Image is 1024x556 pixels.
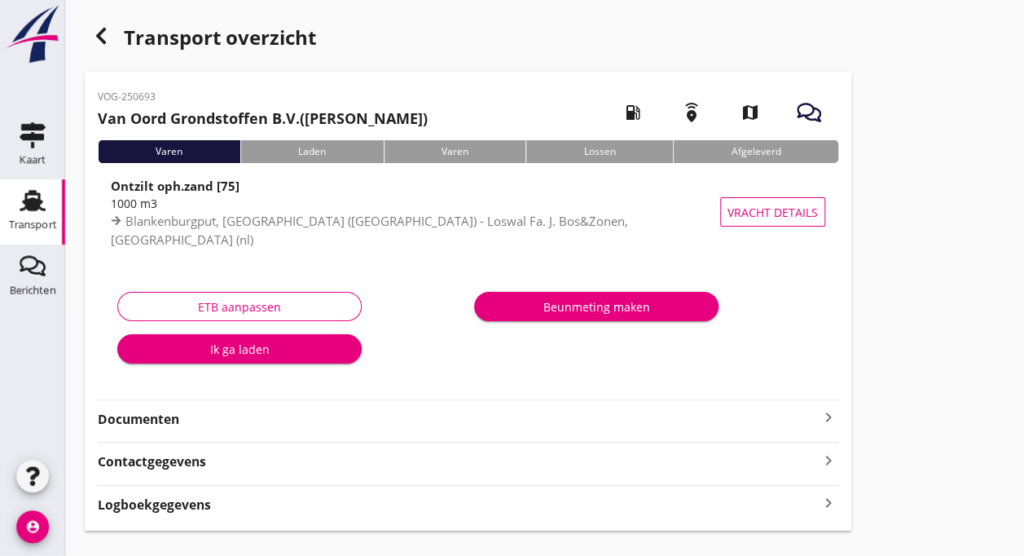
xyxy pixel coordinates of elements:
[111,213,628,248] span: Blankenburgput, [GEOGRAPHIC_DATA] ([GEOGRAPHIC_DATA]) - Loswal Fa. J. Bos&Zonen, [GEOGRAPHIC_DATA...
[240,140,384,163] div: Laden
[117,334,362,364] button: Ik ga laden
[727,90,773,135] i: map
[117,292,362,321] button: ETB aanpassen
[669,90,714,135] i: emergency_share
[384,140,526,163] div: Varen
[610,90,656,135] i: local_gas_station
[16,510,49,543] i: account_circle
[819,449,838,471] i: keyboard_arrow_right
[98,140,240,163] div: Varen
[111,195,727,212] div: 1000 m3
[487,298,705,316] div: Beunmeting maken
[98,90,428,104] p: VOG-250693
[9,219,57,230] div: Transport
[98,108,300,128] strong: Van Oord Grondstoffen B.V.
[720,197,825,227] button: Vracht details
[85,20,851,59] div: Transport overzicht
[10,285,56,295] div: Berichten
[673,140,838,163] div: Afgeleverd
[98,496,211,514] strong: Logboekgegevens
[98,452,206,471] strong: Contactgegevens
[819,492,838,514] i: keyboard_arrow_right
[130,341,349,358] div: Ik ga laden
[98,410,819,429] strong: Documenten
[111,178,240,194] strong: Ontzilt oph.zand [75]
[727,204,818,221] span: Vracht details
[98,176,838,248] a: Ontzilt oph.zand [75]1000 m3Blankenburgput, [GEOGRAPHIC_DATA] ([GEOGRAPHIC_DATA]) - Loswal Fa. J....
[131,298,348,316] div: ETB aanpassen
[474,292,719,321] button: Beunmeting maken
[20,154,46,165] div: Kaart
[819,408,838,427] i: keyboard_arrow_right
[525,140,673,163] div: Lossen
[3,4,62,64] img: logo-small.a267ee39.svg
[98,108,428,130] h2: ([PERSON_NAME])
